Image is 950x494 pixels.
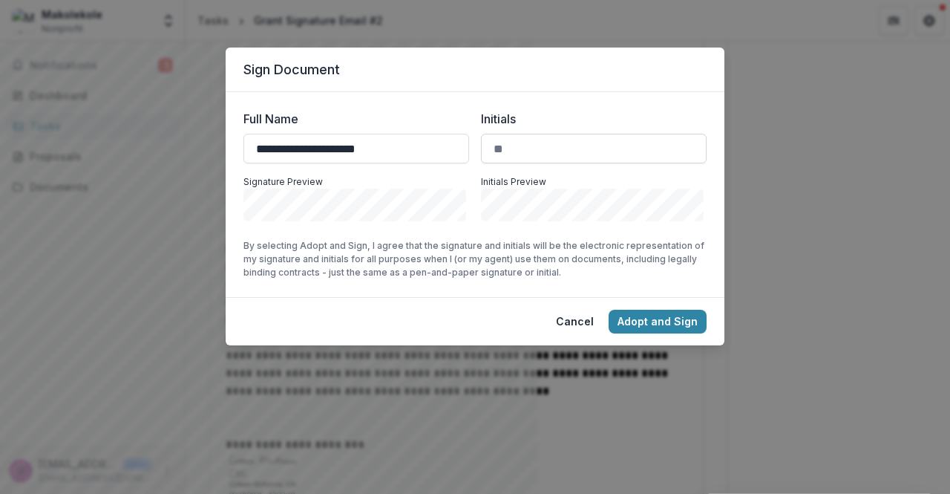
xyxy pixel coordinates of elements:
button: Adopt and Sign [609,310,707,334]
p: Signature Preview [243,175,469,189]
p: Initials Preview [481,175,707,189]
label: Full Name [243,110,460,128]
p: By selecting Adopt and Sign, I agree that the signature and initials will be the electronic repre... [243,239,707,279]
header: Sign Document [226,48,724,92]
button: Cancel [547,310,603,334]
label: Initials [481,110,698,128]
